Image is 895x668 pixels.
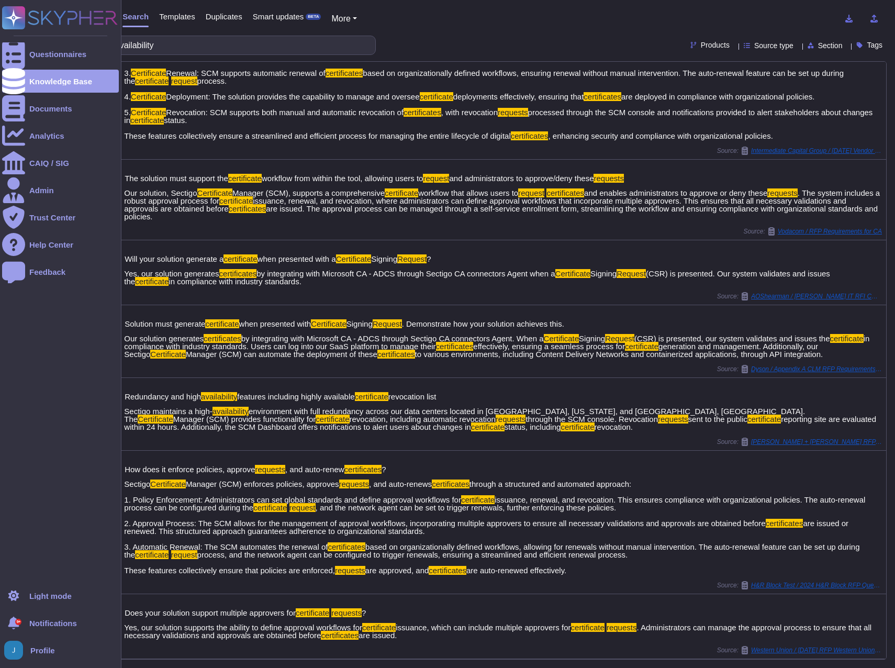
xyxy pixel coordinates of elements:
[124,342,818,359] span: generation and management. Additionally, our Sectigo
[449,174,594,183] span: and administrators to approve/deny these
[717,147,882,155] span: Source:
[658,415,688,424] mark: requests
[336,254,372,263] mark: Certificate
[201,392,237,401] mark: availability
[350,415,496,424] span: revocation, including automatic revocation
[253,13,304,20] span: Smart updates
[2,70,119,93] a: Knowledge Base
[223,254,257,263] mark: certificate
[561,422,594,431] mark: certificate
[124,623,871,640] span: . Administrators can manage the approval process to ensure that all necessary validations and app...
[767,188,798,197] mark: requests
[311,319,346,328] mark: Certificate
[754,42,793,49] span: Source type
[377,350,415,359] mark: certificates
[124,407,805,424] span: environment with full redundancy across our data centers located in [GEOGRAPHIC_DATA], [US_STATE]...
[525,415,658,424] span: through the SCM console. Revocation
[402,319,564,328] span: . Demonstrate how your solution achieves this.
[441,108,498,117] span: , with revocation
[169,277,301,286] span: in compliance with industry standards.
[228,174,262,183] mark: certificate
[326,69,363,77] mark: certificates
[362,608,366,617] span: ?
[2,233,119,256] a: Help Center
[138,415,173,424] mark: Certificate
[2,124,119,147] a: Analytics
[339,480,370,488] mark: requests
[404,108,441,117] mark: certificates
[2,42,119,65] a: Questionnaires
[15,619,21,625] div: 9+
[321,631,359,640] mark: certificates
[124,623,362,632] span: Yes, our solution supports the ability to define approval workflows for
[328,542,365,551] mark: certificates
[205,319,239,328] mark: certificate
[173,415,316,424] span: Manager (SCM) provides functionality for
[335,566,365,575] mark: requests
[717,581,882,589] span: Source:
[579,334,605,343] span: Signing
[595,422,633,431] span: revocation.
[296,608,329,617] mark: certificate
[751,439,882,445] span: [PERSON_NAME] + [PERSON_NAME] RFP / KN RFP Questionnaire PKI 1 (003)
[206,13,242,20] span: Duplicates
[432,480,469,488] mark: certificates
[135,277,169,286] mark: certificate
[397,254,427,263] mark: Request
[131,69,166,77] mark: Certificate
[346,319,373,328] span: Signing
[701,41,730,49] span: Products
[124,108,872,125] span: processed through the SCM console and notifications provided to alert stakeholders about changes in
[498,108,528,117] mark: requests
[2,206,119,229] a: Trust Center
[778,228,882,235] span: Vodacom / RFP Requirements for CA
[131,92,166,101] mark: Certificate
[29,592,72,600] div: Light mode
[125,254,223,263] span: Will your solution generate a
[607,623,637,632] mark: requests
[555,269,591,278] mark: Certificate
[747,415,781,424] mark: certificate
[253,503,287,512] mark: certificate
[625,342,658,351] mark: certificate
[415,350,823,359] span: to various environments, including Content Delivery Networks and containerized applications, thro...
[316,415,349,424] mark: certificate
[436,342,474,351] mark: certificates
[124,334,204,343] span: Our solution generates
[544,334,579,343] mark: Certificate
[453,92,584,101] span: deployments effectively, ensuring that
[751,293,882,299] span: AOShearman / [PERSON_NAME] IT RFI CERT Management Copy
[427,254,431,263] span: ?
[29,50,86,58] div: Questionnaires
[590,269,617,278] span: Signing
[130,116,164,125] mark: certificate
[258,254,336,263] span: when presented with a
[255,465,285,474] mark: requests
[125,319,205,328] span: Solution must generate
[237,392,354,401] span: features including highly available
[124,495,865,512] span: issuance, renewal, and revocation. This ensures compliance with organizational policies. The auto...
[166,69,325,77] span: Renewal: SCM supports automatic renewal of
[461,495,495,504] mark: certificate
[171,76,197,85] mark: request
[4,641,23,660] img: user
[135,550,169,559] mark: certificate
[125,174,228,183] span: The solution must support the
[262,174,423,183] span: workflow from within the tool, allowing users to
[373,319,402,328] mark: Request
[124,415,876,431] span: reporting site are evaluated within 24 hours. Additionally, the SCM Dashboard offers notification...
[124,407,212,416] span: Sectigo maintains a high-
[239,319,311,328] span: when presented with
[331,13,357,25] button: More
[219,196,253,205] mark: certificate
[229,204,266,213] mark: certificates
[289,503,316,512] mark: request
[124,69,844,85] span: based on organizationally defined workflows, ensuring renewal without manual intervention. The au...
[131,108,166,117] mark: Certificate
[429,566,466,575] mark: certificates
[150,480,186,488] mark: Certificate
[359,631,397,640] span: are issued.
[186,480,339,488] span: Manager (SCM) enforces policies, approves
[124,519,848,551] span: are issued or renewed. This structured approach guarantees adherence to organizational standards....
[2,151,119,174] a: CAIQ / SIG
